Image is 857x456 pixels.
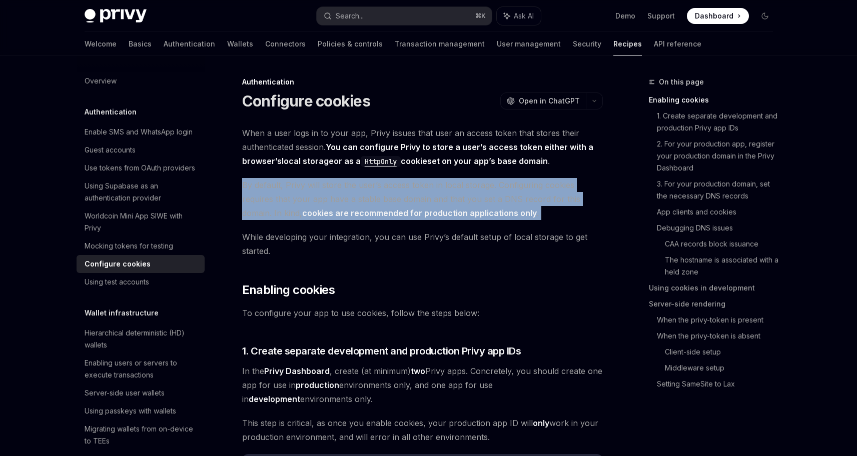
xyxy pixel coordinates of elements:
span: This step is critical, as once you enable cookies, your production app ID will work in your produ... [242,416,603,444]
span: To configure your app to use cookies, follow the steps below: [242,306,603,320]
div: Authentication [242,77,603,87]
div: Server-side user wallets [85,387,165,399]
code: HttpOnly [361,156,401,167]
h5: Authentication [85,106,137,118]
span: ⌘ K [475,12,486,20]
a: Server-side user wallets [77,384,205,402]
a: The hostname is associated with a held zone [665,252,781,280]
span: On this page [659,76,704,88]
h5: Wallet infrastructure [85,307,159,319]
div: Enabling users or servers to execute transactions [85,357,199,381]
a: Hierarchical deterministic (HD) wallets [77,324,205,354]
a: App clients and cookies [657,204,781,220]
a: Recipes [613,32,642,56]
a: Enable SMS and WhatsApp login [77,123,205,141]
span: Open in ChatGPT [519,96,580,106]
a: Setting SameSite to Lax [657,376,781,392]
a: Use tokens from OAuth providers [77,159,205,177]
div: Mocking tokens for testing [85,240,173,252]
div: Migrating wallets from on-device to TEEs [85,423,199,447]
a: Server-side rendering [649,296,781,312]
div: Enable SMS and WhatsApp login [85,126,193,138]
a: 2. For your production app, register your production domain in the Privy Dashboard [657,136,781,176]
a: API reference [654,32,701,56]
a: Migrating wallets from on-device to TEEs [77,420,205,450]
a: Dashboard [687,8,749,24]
strong: production [296,380,339,390]
a: Policies & controls [318,32,383,56]
a: Debugging DNS issues [657,220,781,236]
span: Enabling cookies [242,282,335,298]
a: Enabling users or servers to execute transactions [77,354,205,384]
strong: cookies are recommended for production applications only [302,208,537,218]
div: Using passkeys with wallets [85,405,176,417]
a: local storage [282,156,334,166]
a: Support [647,11,675,21]
a: Wallets [227,32,253,56]
a: Mocking tokens for testing [77,237,205,255]
a: Using cookies in development [649,280,781,296]
div: Using Supabase as an authentication provider [85,180,199,204]
div: Use tokens from OAuth providers [85,162,195,174]
a: Authentication [164,32,215,56]
a: Overview [77,72,205,90]
div: Using test accounts [85,276,149,288]
a: Basics [129,32,152,56]
a: HttpOnlycookie [361,156,427,166]
a: Guest accounts [77,141,205,159]
a: Using Supabase as an authentication provider [77,177,205,207]
a: Demo [615,11,635,21]
strong: You can configure Privy to store a user’s access token either with a browser’s or as a set on you... [242,142,593,166]
a: Using test accounts [77,273,205,291]
a: CAA records block issuance [665,236,781,252]
span: By default, Privy will store the user’s access token in local storage. Configuring cookies requir... [242,178,603,220]
div: Configure cookies [85,258,151,270]
a: Configure cookies [77,255,205,273]
strong: two [411,366,425,376]
span: When a user logs in to your app, Privy issues that user an access token that stores their authent... [242,126,603,168]
button: Ask AI [497,7,541,25]
a: User management [497,32,561,56]
a: Connectors [265,32,306,56]
a: Middleware setup [665,360,781,376]
div: Worldcoin Mini App SIWE with Privy [85,210,199,234]
a: Welcome [85,32,117,56]
button: Search...⌘K [317,7,492,25]
a: Privy Dashboard [264,366,330,376]
a: When the privy-token is present [657,312,781,328]
span: Ask AI [514,11,534,21]
button: Toggle dark mode [757,8,773,24]
h1: Configure cookies [242,92,370,110]
a: When the privy-token is absent [657,328,781,344]
div: Guest accounts [85,144,136,156]
strong: development [249,394,300,404]
a: Transaction management [395,32,485,56]
a: Enabling cookies [649,92,781,108]
a: Security [573,32,601,56]
a: 3. For your production domain, set the necessary DNS records [657,176,781,204]
span: While developing your integration, you can use Privy’s default setup of local storage to get star... [242,230,603,258]
a: Client-side setup [665,344,781,360]
div: Overview [85,75,117,87]
a: 1. Create separate development and production Privy app IDs [657,108,781,136]
div: Search... [336,10,364,22]
strong: Privy Dashboard [264,366,330,376]
button: Open in ChatGPT [500,92,586,109]
span: Dashboard [695,11,733,21]
a: Worldcoin Mini App SIWE with Privy [77,207,205,237]
span: In the , create (at minimum) Privy apps. Concretely, you should create one app for use in environ... [242,364,603,406]
a: Using passkeys with wallets [77,402,205,420]
div: Hierarchical deterministic (HD) wallets [85,327,199,351]
img: dark logo [85,9,147,23]
strong: only [533,418,549,428]
span: 1. Create separate development and production Privy app IDs [242,344,521,358]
